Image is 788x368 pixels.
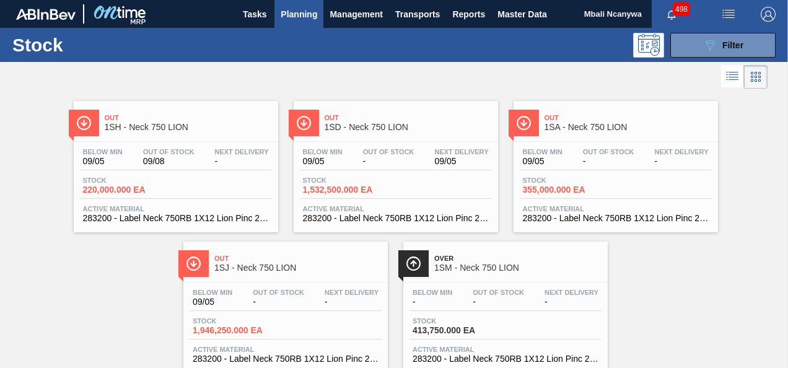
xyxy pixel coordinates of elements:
span: Next Delivery [215,148,269,156]
a: ÍconeOut1SH - Neck 750 LIONBelow Min09/05Out Of Stock09/08Next Delivery-Stock220,000.000 EAActive... [64,92,284,232]
span: Below Min [193,289,232,296]
img: TNhmsLtSVTkK8tSr43FrP2fwEKptu5GPRR3wAAAABJRU5ErkJggg== [16,9,76,20]
span: 1,946,250.000 EA [193,326,279,335]
span: - [215,157,269,166]
span: 355,000.000 EA [523,185,610,195]
div: Card Vision [744,65,768,89]
span: Out [325,114,492,121]
span: 413,750.000 EA [413,326,499,335]
span: Active Material [193,346,379,353]
span: Next Delivery [655,148,709,156]
span: Below Min [413,289,452,296]
span: 283200 - Label Neck 750RB 1X12 Lion Pinc 2022 [413,354,598,364]
img: Logout [761,7,776,22]
span: Active Material [83,205,269,212]
span: Out Of Stock [473,289,524,296]
span: Next Delivery [325,289,379,296]
img: userActions [721,7,736,22]
a: ÍconeOut1SD - Neck 750 LIONBelow Min09/05Out Of Stock-Next Delivery09/05Stock1,532,500.000 EAActi... [284,92,504,232]
img: Ícone [516,115,532,131]
span: Out [214,255,382,262]
img: Ícone [296,115,312,131]
button: Filter [670,33,776,58]
span: Next Delivery [435,148,489,156]
span: Planning [281,7,317,22]
span: - [473,297,524,307]
div: List Vision [721,65,744,89]
span: Below Min [83,148,123,156]
span: 09/05 [193,297,232,307]
img: Ícone [76,115,92,131]
span: Transports [395,7,440,22]
span: 283200 - Label Neck 750RB 1X12 Lion Pinc 2022 [303,214,489,223]
span: - [253,297,304,307]
img: Ícone [406,256,421,271]
span: Tasks [241,7,268,22]
span: Active Material [413,346,598,353]
span: Out [545,114,712,121]
span: Master Data [497,7,546,22]
span: 283200 - Label Neck 750RB 1X12 Lion Pinc 2022 [523,214,709,223]
span: Next Delivery [545,289,598,296]
a: ÍconeOut1SA - Neck 750 LIONBelow Min09/05Out Of Stock-Next Delivery-Stock355,000.000 EAActive Mat... [504,92,724,232]
span: Below Min [523,148,563,156]
span: Out Of Stock [253,289,304,296]
span: 1SD - Neck 750 LION [325,123,492,132]
span: - [655,157,709,166]
span: Active Material [303,205,489,212]
span: 1SJ - Neck 750 LION [214,263,382,273]
span: 220,000.000 EA [83,185,170,195]
span: Filter [722,40,743,50]
span: Stock [413,317,499,325]
span: - [413,297,452,307]
span: - [363,157,414,166]
span: 498 [673,2,690,16]
img: Ícone [186,256,201,271]
button: Notifications [652,6,691,23]
span: Out Of Stock [363,148,414,156]
span: Out Of Stock [583,148,634,156]
span: 283200 - Label Neck 750RB 1X12 Lion Pinc 2022 [83,214,269,223]
span: 09/05 [435,157,489,166]
span: Reports [452,7,485,22]
span: 1SA - Neck 750 LION [545,123,712,132]
span: Over [434,255,602,262]
span: - [545,297,598,307]
span: Out Of Stock [143,148,195,156]
span: 09/08 [143,157,195,166]
span: 1,532,500.000 EA [303,185,390,195]
span: Stock [83,177,170,184]
span: Active Material [523,205,709,212]
span: 09/05 [523,157,563,166]
span: 09/05 [303,157,343,166]
span: 1SM - Neck 750 LION [434,263,602,273]
span: 283200 - Label Neck 750RB 1X12 Lion Pinc 2022 [193,354,379,364]
div: Programming: no user selected [633,33,664,58]
span: Management [330,7,383,22]
span: - [325,297,379,307]
span: Stock [523,177,610,184]
span: - [583,157,634,166]
span: 1SH - Neck 750 LION [105,123,272,132]
span: Out [105,114,272,121]
h1: Stock [12,38,183,52]
span: 09/05 [83,157,123,166]
span: Below Min [303,148,343,156]
span: Stock [303,177,390,184]
span: Stock [193,317,279,325]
